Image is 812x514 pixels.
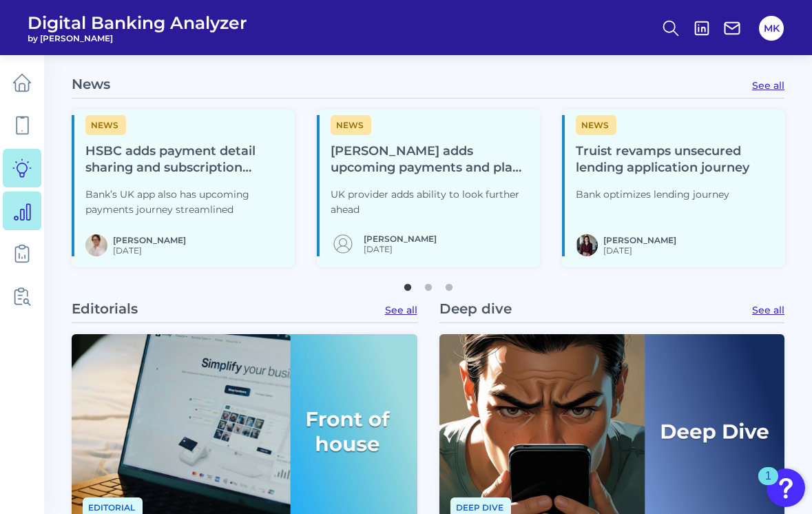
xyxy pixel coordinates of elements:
span: [DATE] [603,245,676,256]
a: News [85,118,126,131]
p: Deep dive [439,300,512,317]
a: Deep dive [450,500,511,513]
button: 2 [421,277,435,291]
span: News [331,115,371,135]
h4: HSBC adds payment detail sharing and subscription insights [85,143,284,176]
a: Editorial [83,500,143,513]
p: Bank’s UK app also has upcoming payments journey streamlined [85,187,284,218]
a: [PERSON_NAME] [364,234,437,244]
p: News [72,76,110,92]
span: [DATE] [113,245,186,256]
span: [DATE] [364,244,437,254]
img: MIchael McCaw [85,234,107,256]
p: UK provider adds ability to look further ahead [331,187,529,218]
div: 1 [765,476,771,494]
button: 1 [401,277,415,291]
img: RNFetchBlobTmp_0b8yx2vy2p867rz195sbp4h.png [576,234,598,256]
span: Digital Banking Analyzer [28,12,247,33]
a: News [576,118,616,131]
a: See all [385,304,417,316]
span: News [576,115,616,135]
h4: [PERSON_NAME] adds upcoming payments and plan features [331,143,529,176]
button: 3 [442,277,456,291]
button: MK [759,16,784,41]
p: Editorials [72,300,138,317]
button: Open Resource Center, 1 new notification [767,469,805,507]
a: [PERSON_NAME] [113,235,186,245]
span: News [85,115,126,135]
h4: Truist revamps unsecured lending application journey [576,143,774,176]
a: News [331,118,371,131]
a: See all [752,79,784,92]
span: by [PERSON_NAME] [28,33,247,43]
p: Bank optimizes lending journey [576,187,774,203]
a: See all [752,304,784,316]
a: [PERSON_NAME] [603,235,676,245]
